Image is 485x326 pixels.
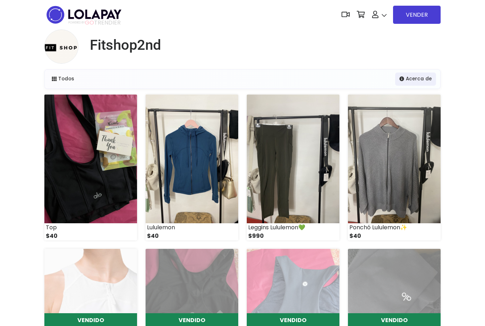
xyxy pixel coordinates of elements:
[348,223,441,232] div: Ponchó Lululemon✨
[44,232,137,240] div: $40
[90,37,161,54] h1: Fitshop2nd
[348,232,441,240] div: $40
[348,95,441,240] a: Ponchó Lululemon✨ $40
[85,18,94,27] span: GO
[247,232,339,240] div: $990
[44,30,78,64] img: small.png
[84,37,161,54] a: Fitshop2nd
[247,95,339,240] a: Leggins Lululemon💚 $990
[44,4,124,26] img: logo
[348,95,441,223] img: small_1720340529512.jpeg
[395,73,436,85] a: Acerca de
[44,95,137,223] img: small_1729489463098.jpeg
[44,223,137,232] div: Top
[146,95,238,223] img: small_1724270071146.jpeg
[247,223,339,232] div: Leggins Lululemon💚
[44,95,137,240] a: Top $40
[69,20,121,26] span: TRENDIER
[69,21,85,25] span: POWERED BY
[393,6,441,24] a: VENDER
[247,95,339,223] img: small_1720340610915.jpeg
[48,73,78,85] a: Todos
[146,223,238,232] div: Lululemon
[146,95,238,240] a: Lululemon $40
[146,232,238,240] div: $40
